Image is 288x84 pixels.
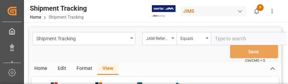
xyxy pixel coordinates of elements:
a: Home [30,15,41,20]
button: JIMS [180,4,249,18]
div: Shipment Tracking [36,34,128,42]
button: Save [230,45,278,58]
div: Equals [180,34,204,42]
button: open menu [33,32,135,45]
button: open menu [142,32,177,45]
span: Ctrl/CMD + S [245,58,265,63]
div: Format [71,63,97,75]
div: Shipment Tracking [30,3,87,13]
div: Edit [52,63,71,75]
button: show 9 new notifications [249,3,264,19]
button: show more [264,3,280,19]
button: open menu [177,32,211,45]
span: 9 [257,4,264,11]
div: JAM Reference Number [146,34,169,42]
div: View [97,63,118,75]
div: Home [29,63,52,75]
div: JIMS [180,6,246,16]
img: Exertis%20JAM%20-%20Email%20Logo.jpg_1722504956.jpg [152,5,176,17]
